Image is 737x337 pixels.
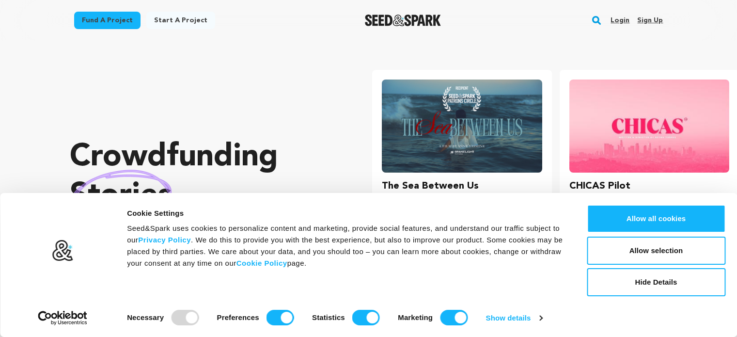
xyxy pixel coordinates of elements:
[138,236,191,244] a: Privacy Policy
[146,12,215,29] a: Start a project
[52,240,74,262] img: logo
[587,237,725,265] button: Allow selection
[611,13,629,28] a: Login
[312,313,345,321] strong: Statistics
[569,178,630,194] h3: CHICAS Pilot
[20,311,105,325] a: Usercentrics Cookiebot - opens in a new window
[486,311,542,325] a: Show details
[587,205,725,233] button: Allow all cookies
[398,313,433,321] strong: Marketing
[217,313,259,321] strong: Preferences
[127,208,565,219] div: Cookie Settings
[382,178,479,194] h3: The Sea Between Us
[637,13,663,28] a: Sign up
[127,313,164,321] strong: Necessary
[569,80,729,173] img: CHICAS Pilot image
[365,15,441,26] img: Seed&Spark Logo Dark Mode
[587,268,725,296] button: Hide Details
[365,15,441,26] a: Seed&Spark Homepage
[70,138,333,255] p: Crowdfunding that .
[70,170,172,223] img: hand sketched image
[127,223,565,269] div: Seed&Spark uses cookies to personalize content and marketing, provide social features, and unders...
[382,80,542,173] img: The Sea Between Us image
[74,12,141,29] a: Fund a project
[236,259,287,267] a: Cookie Policy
